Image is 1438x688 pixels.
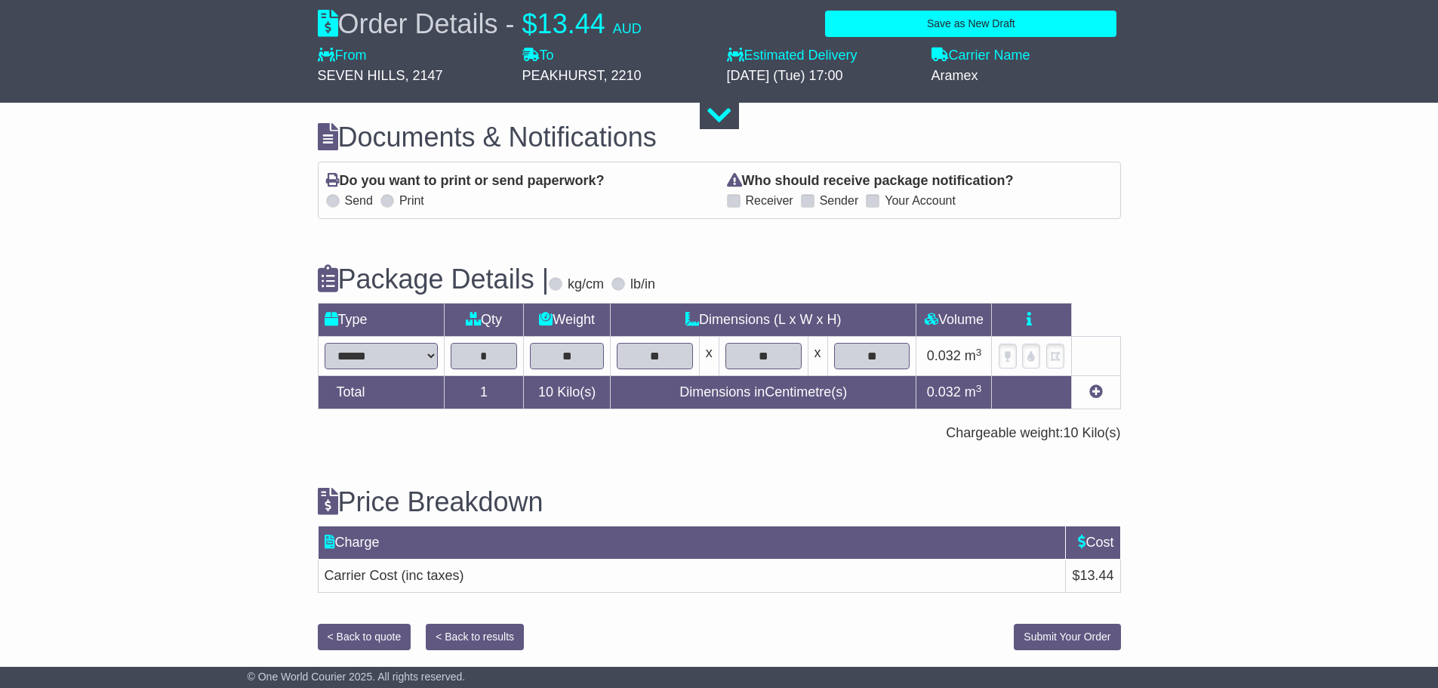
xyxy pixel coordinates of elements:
[931,68,1121,85] div: Aramex
[318,304,444,337] td: Type
[885,193,956,208] label: Your Account
[248,671,466,683] span: © One World Courier 2025. All rights reserved.
[522,48,554,64] label: To
[318,122,1121,153] h3: Documents & Notifications
[522,68,604,83] span: PEAKHURST
[399,193,424,208] label: Print
[538,384,553,400] span: 10
[604,68,642,83] span: , 2210
[522,8,537,39] span: $
[1024,631,1110,643] span: Submit Your Order
[1063,425,1078,440] span: 10
[326,173,605,190] label: Do you want to print or send paperwork?
[746,193,793,208] label: Receiver
[976,383,982,394] sup: 3
[965,384,982,400] span: m
[537,8,605,39] span: 13.44
[444,376,524,409] td: 1
[318,264,550,295] h3: Package Details |
[318,376,444,409] td: Total
[820,193,859,208] label: Sender
[916,304,992,337] td: Volume
[630,276,655,293] label: lb/in
[444,304,524,337] td: Qty
[1014,624,1120,650] button: Submit Your Order
[699,337,719,376] td: x
[808,337,827,376] td: x
[318,48,367,64] label: From
[976,347,982,358] sup: 3
[345,193,373,208] label: Send
[524,304,611,337] td: Weight
[965,348,982,363] span: m
[613,21,642,36] span: AUD
[318,8,642,40] div: Order Details -
[1072,568,1113,583] span: $13.44
[610,304,916,337] td: Dimensions (L x W x H)
[727,173,1014,190] label: Who should receive package notification?
[318,68,405,83] span: SEVEN HILLS
[931,48,1030,64] label: Carrier Name
[825,11,1116,37] button: Save as New Draft
[405,68,443,83] span: , 2147
[325,568,398,583] span: Carrier Cost
[610,376,916,409] td: Dimensions in Centimetre(s)
[1066,526,1120,560] td: Cost
[426,624,524,650] button: < Back to results
[318,487,1121,517] h3: Price Breakdown
[927,348,961,363] span: 0.032
[524,376,611,409] td: Kilo(s)
[927,384,961,400] span: 0.032
[402,568,464,583] span: (inc taxes)
[318,526,1066,560] td: Charge
[318,425,1121,442] div: Chargeable weight: Kilo(s)
[318,624,411,650] button: < Back to quote
[727,68,916,85] div: [DATE] (Tue) 17:00
[727,48,916,64] label: Estimated Delivery
[1089,384,1103,400] a: Add new item
[568,276,604,293] label: kg/cm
